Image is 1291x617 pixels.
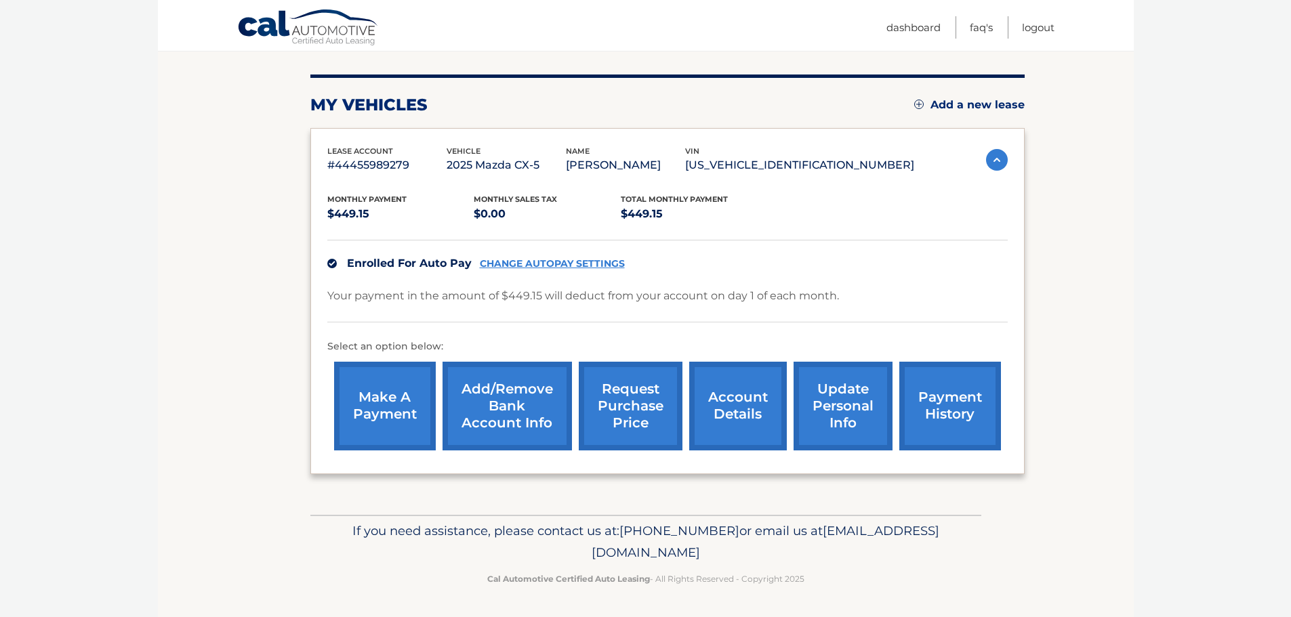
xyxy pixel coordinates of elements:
[347,257,472,270] span: Enrolled For Auto Pay
[327,194,407,204] span: Monthly Payment
[685,146,699,156] span: vin
[579,362,682,450] a: request purchase price
[327,205,474,224] p: $449.15
[487,574,650,584] strong: Cal Automotive Certified Auto Leasing
[237,9,380,48] a: Cal Automotive
[319,520,972,563] p: If you need assistance, please contact us at: or email us at
[621,194,728,204] span: Total Monthly Payment
[327,146,393,156] span: lease account
[447,156,566,175] p: 2025 Mazda CX-5
[310,95,428,115] h2: my vehicles
[899,362,1001,450] a: payment history
[334,362,436,450] a: make a payment
[327,259,337,268] img: check.svg
[474,194,557,204] span: Monthly sales Tax
[327,156,447,175] p: #44455989279
[621,205,768,224] p: $449.15
[914,98,1025,112] a: Add a new lease
[327,339,1008,355] p: Select an option below:
[443,362,572,450] a: Add/Remove bank account info
[685,156,914,175] p: [US_VEHICLE_IDENTIFICATION_NUMBER]
[970,16,993,39] a: FAQ's
[986,149,1008,171] img: accordion-active.svg
[619,523,739,538] span: [PHONE_NUMBER]
[566,156,685,175] p: [PERSON_NAME]
[480,258,625,270] a: CHANGE AUTOPAY SETTINGS
[886,16,941,39] a: Dashboard
[319,572,972,586] p: - All Rights Reserved - Copyright 2025
[566,146,590,156] span: name
[689,362,787,450] a: account details
[474,205,621,224] p: $0.00
[914,100,924,109] img: add.svg
[447,146,480,156] span: vehicle
[1022,16,1054,39] a: Logout
[794,362,893,450] a: update personal info
[327,286,839,305] p: Your payment in the amount of $449.15 will deduct from your account on day 1 of each month.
